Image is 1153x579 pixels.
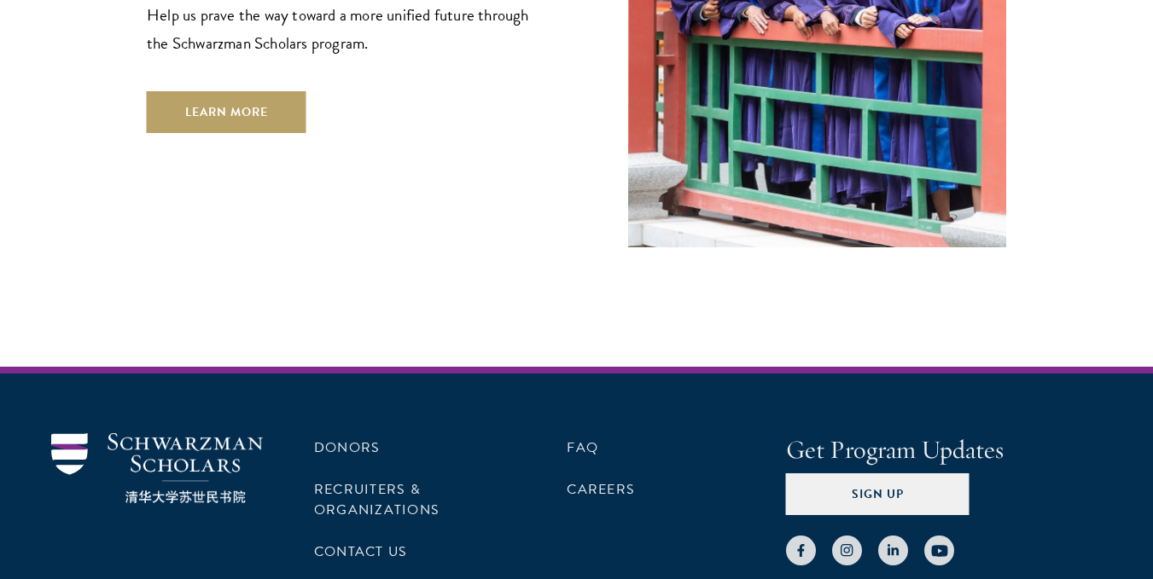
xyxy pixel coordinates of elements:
[314,541,407,562] a: Contact Us
[314,437,380,458] a: Donors
[314,479,440,520] a: Recruiters & Organizations
[786,433,1102,467] h4: Get Program Updates
[567,479,635,500] a: Careers
[567,437,598,458] a: FAQ
[147,91,306,132] a: Learn More
[786,473,970,514] button: Sign Up
[51,433,263,504] img: Schwarzman Scholars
